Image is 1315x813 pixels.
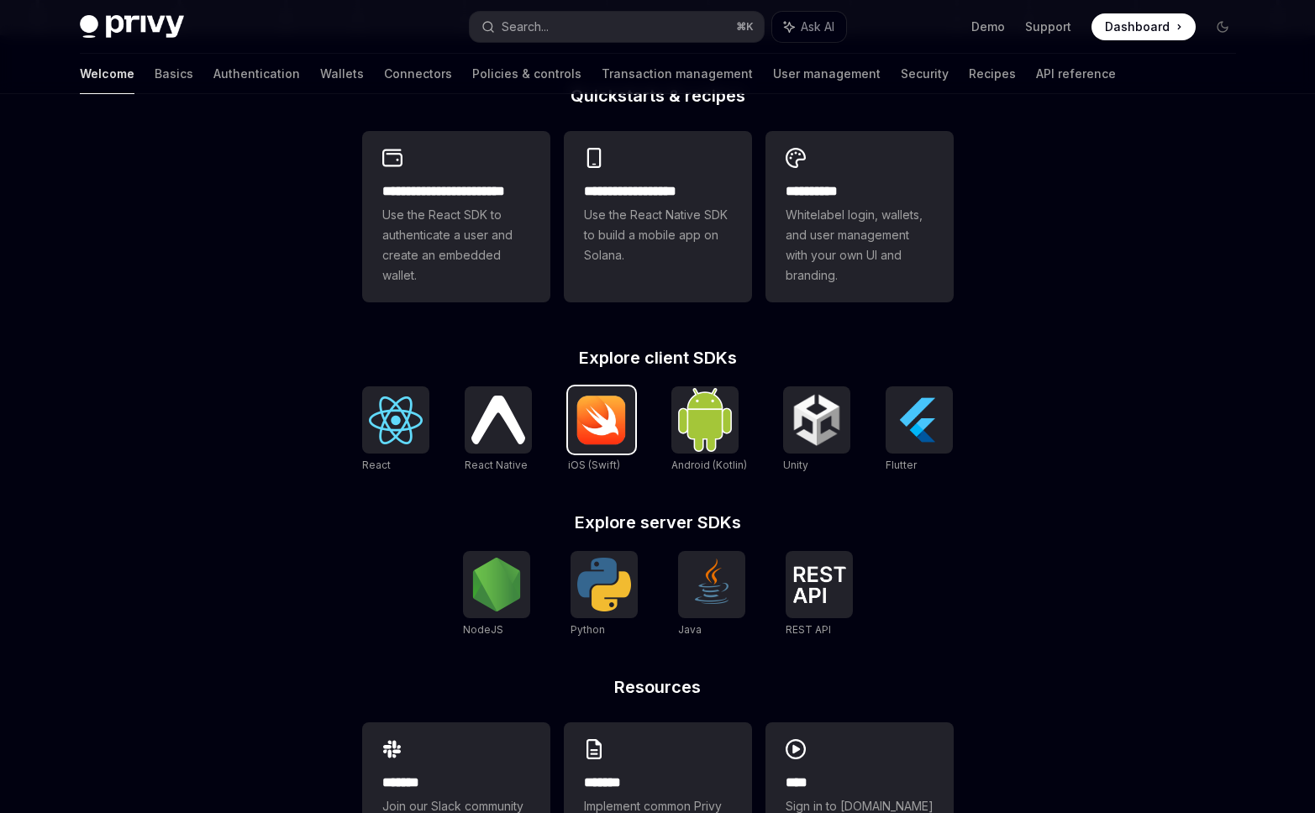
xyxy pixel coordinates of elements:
[362,679,954,695] h2: Resources
[786,623,831,636] span: REST API
[1209,13,1236,40] button: Toggle dark mode
[471,396,525,443] img: React Native
[678,388,732,451] img: Android (Kotlin)
[584,205,732,265] span: Use the React Native SDK to build a mobile app on Solana.
[901,54,949,94] a: Security
[678,623,702,636] span: Java
[80,15,184,39] img: dark logo
[786,551,853,638] a: REST APIREST API
[80,54,134,94] a: Welcome
[465,459,528,471] span: React Native
[773,54,881,94] a: User management
[463,551,530,638] a: NodeJSNodeJS
[969,54,1016,94] a: Recipes
[792,566,846,603] img: REST API
[575,395,629,445] img: iOS (Swift)
[470,12,764,42] button: Search...⌘K
[1091,13,1196,40] a: Dashboard
[671,386,747,474] a: Android (Kotlin)Android (Kotlin)
[765,131,954,302] a: **** *****Whitelabel login, wallets, and user management with your own UI and branding.
[736,20,754,34] span: ⌘ K
[678,551,745,638] a: JavaJava
[568,386,635,474] a: iOS (Swift)iOS (Swift)
[571,623,605,636] span: Python
[564,131,752,302] a: **** **** **** ***Use the React Native SDK to build a mobile app on Solana.
[892,393,946,447] img: Flutter
[886,386,953,474] a: FlutterFlutter
[1025,18,1071,35] a: Support
[463,623,503,636] span: NodeJS
[790,393,844,447] img: Unity
[568,459,620,471] span: iOS (Swift)
[465,386,532,474] a: React NativeReact Native
[369,396,423,444] img: React
[786,205,934,286] span: Whitelabel login, wallets, and user management with your own UI and branding.
[362,386,429,474] a: ReactReact
[362,514,954,531] h2: Explore server SDKs
[320,54,364,94] a: Wallets
[971,18,1005,35] a: Demo
[783,459,808,471] span: Unity
[213,54,300,94] a: Authentication
[783,386,850,474] a: UnityUnity
[801,18,834,35] span: Ask AI
[382,205,530,286] span: Use the React SDK to authenticate a user and create an embedded wallet.
[362,459,391,471] span: React
[362,349,954,366] h2: Explore client SDKs
[671,459,747,471] span: Android (Kotlin)
[685,558,739,611] img: Java
[1105,18,1170,35] span: Dashboard
[577,558,631,611] img: Python
[472,54,581,94] a: Policies & controls
[602,54,753,94] a: Transaction management
[571,551,638,638] a: PythonPython
[470,558,523,611] img: NodeJS
[384,54,452,94] a: Connectors
[502,17,549,37] div: Search...
[772,12,846,42] button: Ask AI
[155,54,193,94] a: Basics
[1036,54,1116,94] a: API reference
[362,87,954,104] h2: Quickstarts & recipes
[886,459,917,471] span: Flutter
